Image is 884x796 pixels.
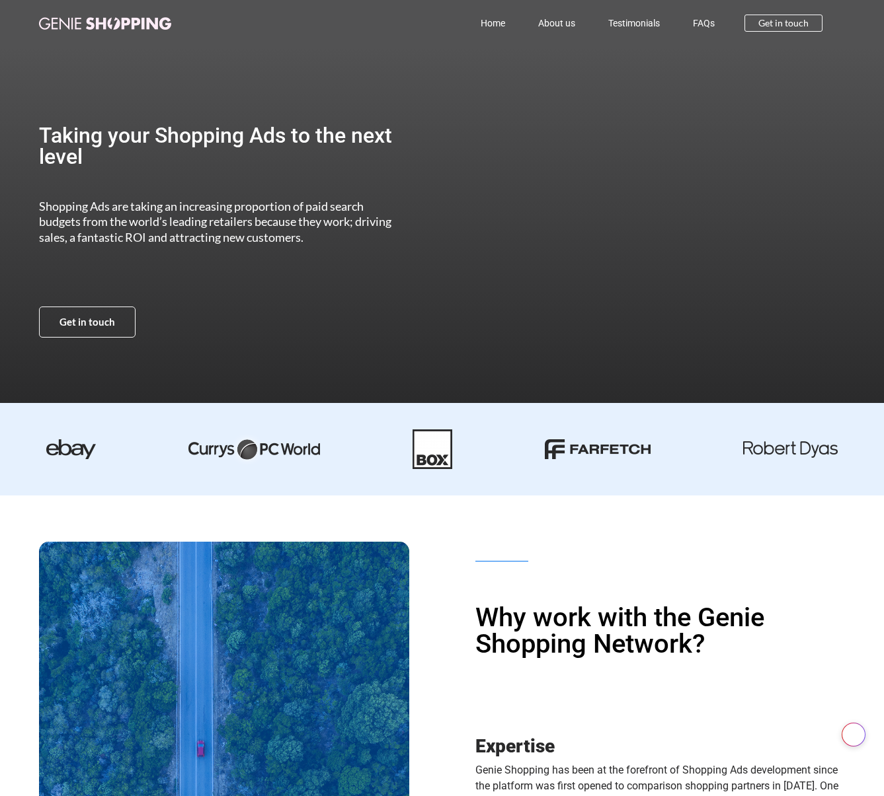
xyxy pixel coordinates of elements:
[464,8,522,38] a: Home
[39,125,405,167] h2: Taking your Shopping Ads to the next level
[475,735,555,757] span: Expertise
[413,429,452,469] img: Box-01
[743,441,838,458] img: robert dyas
[475,604,846,657] h1: Why work with the Genie Shopping Network?
[60,317,115,327] span: Get in touch
[592,8,676,38] a: Testimonials
[229,8,732,38] nav: Menu
[39,307,136,338] a: Get in touch
[545,439,651,459] img: farfetch-01
[758,18,809,28] span: Get in touch
[39,199,391,244] span: Shopping Ads are taking an increasing proportion of paid search budgets from the world’s leading ...
[522,8,592,38] a: About us
[676,8,731,38] a: FAQs
[744,15,823,32] a: Get in touch
[39,17,171,30] img: genie-shopping-logo
[46,439,96,459] img: ebay-dark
